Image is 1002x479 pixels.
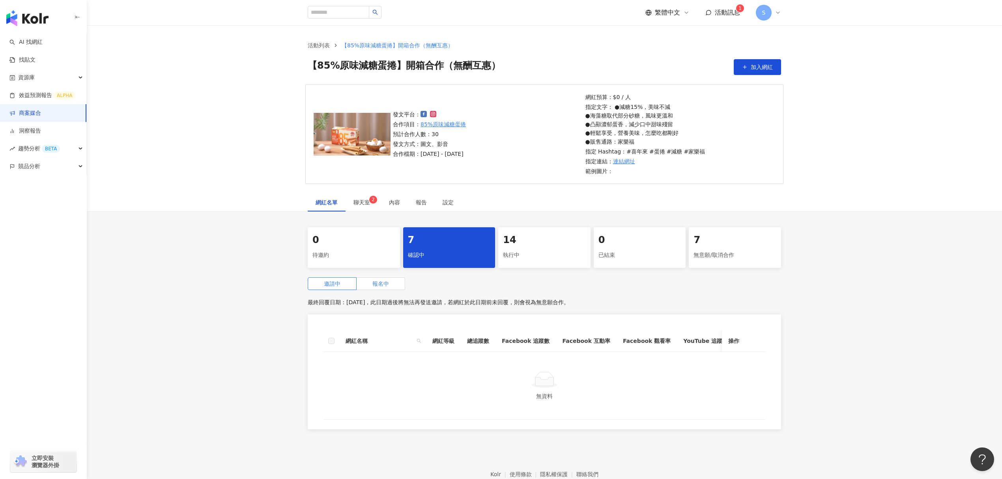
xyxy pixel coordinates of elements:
[417,339,421,343] span: search
[9,92,75,99] a: 效益預測報告ALPHA
[393,120,466,129] p: 合作項目：
[443,198,454,207] div: 設定
[736,4,744,12] sup: 1
[684,147,705,156] p: #家樂福
[18,157,40,175] span: 競品分析
[393,130,466,138] p: 預計合作人數：30
[461,330,495,352] th: 總追蹤數
[393,150,466,158] p: 合作檔期：[DATE] - [DATE]
[6,10,49,26] img: logo
[18,140,60,157] span: 趨勢分析
[510,471,540,477] a: 使用條款
[408,234,491,247] div: 7
[9,127,41,135] a: 洞察報告
[372,197,375,202] span: 2
[312,249,395,262] div: 待邀約
[762,8,766,17] span: S
[415,335,423,347] span: search
[9,146,15,152] span: rise
[715,9,740,16] span: 活動訊息
[503,249,586,262] div: 執行中
[585,147,705,156] p: 指定 Hashtag：
[576,471,598,477] a: 聯絡我們
[393,140,466,148] p: 發文方式：圖文、影音
[393,110,466,119] p: 發文平台：
[585,93,705,101] p: 網紅預算：$0 / 人
[389,198,400,207] div: 內容
[738,6,742,11] span: 1
[306,41,331,50] a: 活動列表
[18,69,35,86] span: 資源庫
[408,249,491,262] div: 確認中
[308,296,781,308] p: 最終回覆日期：[DATE]，此日期過後將無法再發送邀請，若網紅於此日期前未回覆，則會視為無意願合作。
[32,455,59,469] span: 立即安裝 瀏覽器外掛
[613,157,635,166] a: 連結網址
[13,455,28,468] img: chrome extension
[540,471,576,477] a: 隱私權保護
[617,330,677,352] th: Facebook 觀看率
[10,451,77,472] a: chrome extension立即安裝 瀏覽器外掛
[372,9,378,15] span: search
[649,147,665,156] p: #蛋捲
[694,234,776,247] div: 7
[369,196,377,204] sup: 2
[342,42,453,49] span: 【85%原味減糖蛋捲】開箱合作（無酬互惠）
[312,234,395,247] div: 0
[585,167,705,176] p: 範例圖片：
[426,330,461,352] th: 網紅等級
[598,234,681,247] div: 0
[495,330,556,352] th: Facebook 追蹤數
[598,249,681,262] div: 已結束
[585,103,705,146] p: 指定文字： ●減糖15%，美味不減 ●海藻糖取代部分砂糖，風味更溫和 ●凸顯濃郁蛋香，減少口中甜味殘留 ●輕鬆享受，營養美味，怎麼吃都剛好 ●販售通路：家樂福
[353,200,373,205] span: 聊天室
[346,337,413,345] span: 網紅名稱
[333,392,756,400] div: 無資料
[556,330,616,352] th: Facebook 互動率
[308,59,501,75] span: 【85%原味減糖蛋捲】開箱合作（無酬互惠）
[970,447,994,471] iframe: Help Scout Beacon - Open
[316,198,338,207] div: 網紅名單
[751,64,773,70] span: 加入網紅
[9,56,36,64] a: 找貼文
[677,330,734,352] th: YouTube 追蹤數
[667,147,682,156] p: #減糖
[503,234,586,247] div: 14
[655,8,680,17] span: 繁體中文
[694,249,776,262] div: 無意願/取消合作
[421,120,466,129] a: 85%原味減糖蛋捲
[734,59,781,75] button: 加入網紅
[314,113,391,155] img: 85%原味減糖蛋捲
[324,281,340,287] span: 邀請中
[585,157,705,166] p: 指定連結：
[9,109,41,117] a: 商案媒合
[490,471,509,477] a: Kolr
[626,147,648,156] p: #喜年來
[9,38,43,46] a: searchAI 找網紅
[722,330,765,352] th: 操作
[416,198,427,207] div: 報告
[372,281,389,287] span: 報名中
[42,145,60,153] div: BETA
